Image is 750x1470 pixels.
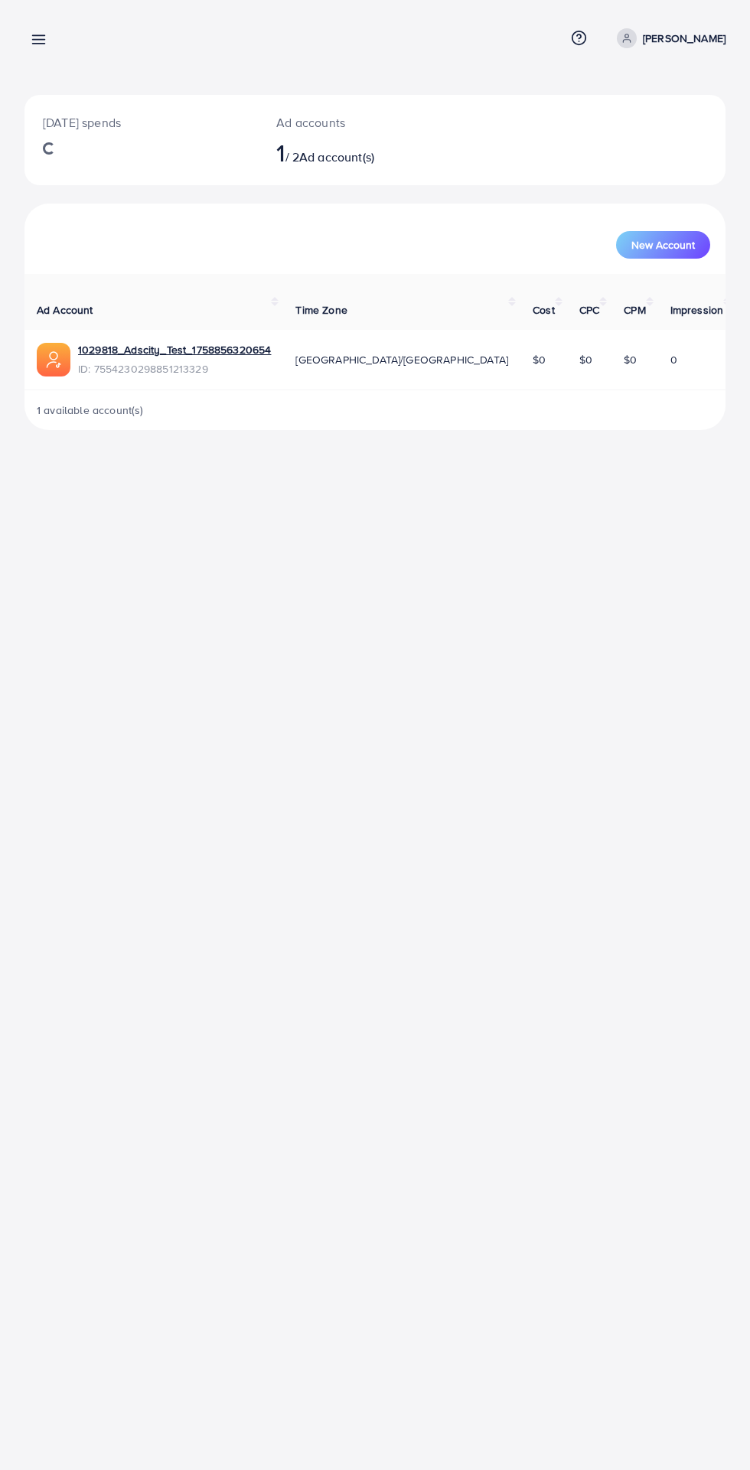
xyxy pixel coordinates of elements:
[624,352,637,367] span: $0
[78,361,271,376] span: ID: 7554230298851213329
[631,240,695,250] span: New Account
[295,352,508,367] span: [GEOGRAPHIC_DATA]/[GEOGRAPHIC_DATA]
[78,342,271,357] a: 1029818_Adscity_Test_1758856320654
[533,302,555,318] span: Cost
[299,148,374,165] span: Ad account(s)
[295,302,347,318] span: Time Zone
[37,302,93,318] span: Ad Account
[643,29,726,47] p: [PERSON_NAME]
[579,352,592,367] span: $0
[670,352,677,367] span: 0
[276,113,415,132] p: Ad accounts
[37,403,144,418] span: 1 available account(s)
[616,231,710,259] button: New Account
[533,352,546,367] span: $0
[611,28,726,48] a: [PERSON_NAME]
[670,302,724,318] span: Impression
[276,138,415,167] h2: / 2
[276,135,285,170] span: 1
[37,343,70,376] img: ic-ads-acc.e4c84228.svg
[624,302,645,318] span: CPM
[579,302,599,318] span: CPC
[43,113,240,132] p: [DATE] spends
